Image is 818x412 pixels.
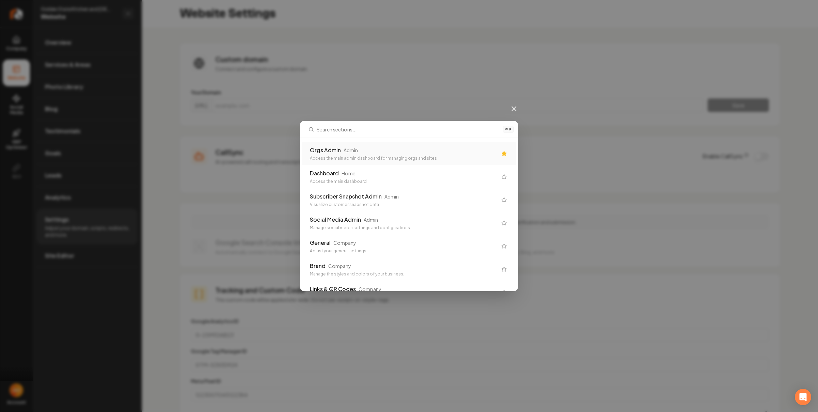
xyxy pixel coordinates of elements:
div: Access the main dashboard [310,179,497,184]
div: Subscriber Snapshot Admin [310,192,382,201]
div: Company [333,239,356,246]
div: General [310,239,331,247]
div: Dashboard [310,169,339,177]
div: Admin [384,193,399,200]
div: Open Intercom Messenger [795,389,811,405]
div: Company [328,263,351,269]
div: Home [342,170,355,177]
div: Brand [310,262,325,270]
div: Visualize customer snapshot data [310,202,497,207]
div: Manage social media settings and configurations [310,225,497,231]
div: Orgs Admin [310,146,341,154]
div: Manage the styles and colors of your business. [310,271,497,277]
div: Company [359,286,381,292]
div: Search sections... [300,138,518,291]
div: Admin [364,216,378,223]
div: Adjust your general settings. [310,248,497,254]
div: Social Media Admin [310,216,361,224]
div: Admin [344,147,358,154]
div: Access the main admin dashboard for managing orgs and sites [310,156,497,161]
input: Search sections... [317,121,499,138]
div: Links & QR Codes [310,285,356,293]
